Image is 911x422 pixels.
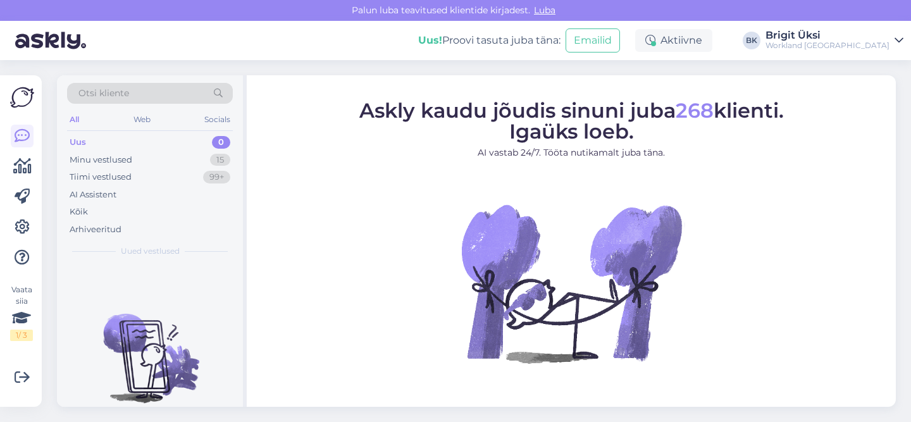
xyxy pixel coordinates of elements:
[676,97,714,122] span: 268
[359,146,784,159] p: AI vastab 24/7. Tööta nutikamalt juba täna.
[635,29,712,52] div: Aktiivne
[70,136,86,149] div: Uus
[566,28,620,53] button: Emailid
[359,97,784,143] span: Askly kaudu jõudis sinuni juba klienti. Igaüks loeb.
[212,136,230,149] div: 0
[70,171,132,183] div: Tiimi vestlused
[131,111,153,128] div: Web
[743,32,760,49] div: BK
[67,111,82,128] div: All
[70,206,88,218] div: Kõik
[418,34,442,46] b: Uus!
[10,284,33,341] div: Vaata siia
[202,111,233,128] div: Socials
[765,30,889,40] div: Brigit Üksi
[418,33,561,48] div: Proovi tasuta juba täna:
[530,4,559,16] span: Luba
[70,223,121,236] div: Arhiveeritud
[765,40,889,51] div: Workland [GEOGRAPHIC_DATA]
[10,330,33,341] div: 1 / 3
[765,30,903,51] a: Brigit ÜksiWorkland [GEOGRAPHIC_DATA]
[70,154,132,166] div: Minu vestlused
[78,87,129,100] span: Otsi kliente
[10,85,34,109] img: Askly Logo
[210,154,230,166] div: 15
[121,245,180,257] span: Uued vestlused
[457,169,685,397] img: No Chat active
[57,291,243,405] img: No chats
[203,171,230,183] div: 99+
[70,189,116,201] div: AI Assistent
